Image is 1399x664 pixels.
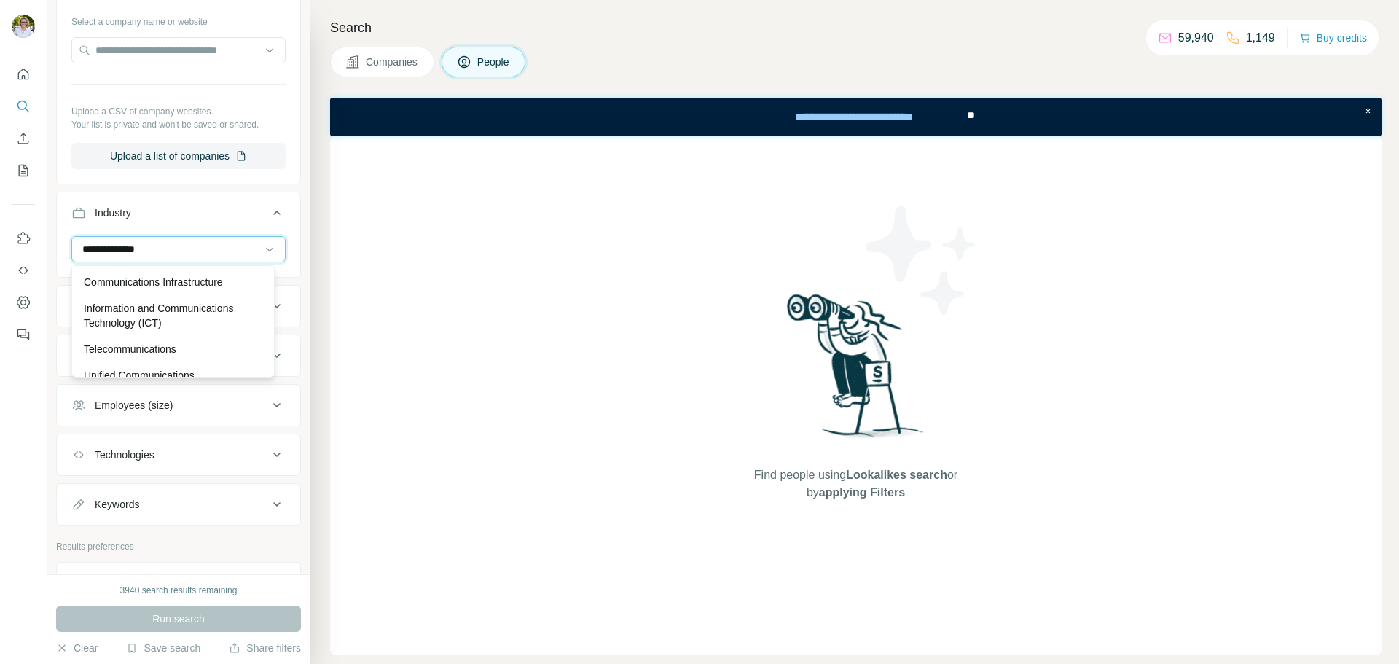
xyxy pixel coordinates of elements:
h4: Search [330,17,1382,38]
div: Select a company name or website [71,9,286,28]
iframe: Banner [330,98,1382,136]
p: Unified Communications [84,368,195,383]
button: Employees (size) [57,388,300,423]
div: Technologies [95,448,154,462]
button: Feedback [12,321,35,348]
div: Employees (size) [95,398,173,413]
button: Use Surfe on LinkedIn [12,225,35,251]
span: People [477,55,511,69]
span: applying Filters [819,486,905,499]
button: My lists [12,157,35,184]
p: Information and Communications Technology (ICT) [84,301,262,330]
p: Communications Infrastructure [84,275,223,289]
div: 3940 search results remaining [120,584,238,597]
p: Results preferences [56,540,301,553]
div: Keywords [95,497,139,512]
button: HQ location [57,289,300,324]
button: Annual revenue ($) [57,338,300,373]
button: Technologies [57,437,300,472]
p: 1,149 [1246,29,1275,47]
span: Find people using or by [739,466,972,501]
div: Industry [95,206,131,220]
button: Save search [126,641,200,655]
button: Search [12,93,35,120]
button: Share filters [229,641,301,655]
button: Clear [56,641,98,655]
p: Telecommunications [84,342,176,356]
button: Quick start [12,61,35,87]
span: Companies [366,55,419,69]
button: Dashboard [12,289,35,316]
button: Use Surfe API [12,257,35,284]
button: Keywords [57,487,300,522]
img: Surfe Illustration - Woman searching with binoculars [780,290,932,453]
p: 59,940 [1178,29,1214,47]
p: Your list is private and won't be saved or shared. [71,118,286,131]
p: Upload a CSV of company websites. [71,105,286,118]
button: Industry [57,195,300,236]
img: Surfe Illustration - Stars [856,195,987,326]
button: Buy credits [1299,28,1367,48]
button: Upload a list of companies [71,143,286,169]
button: Limit results per company [57,566,300,601]
img: Avatar [12,15,35,38]
button: Enrich CSV [12,125,35,152]
span: Lookalikes search [846,469,947,481]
